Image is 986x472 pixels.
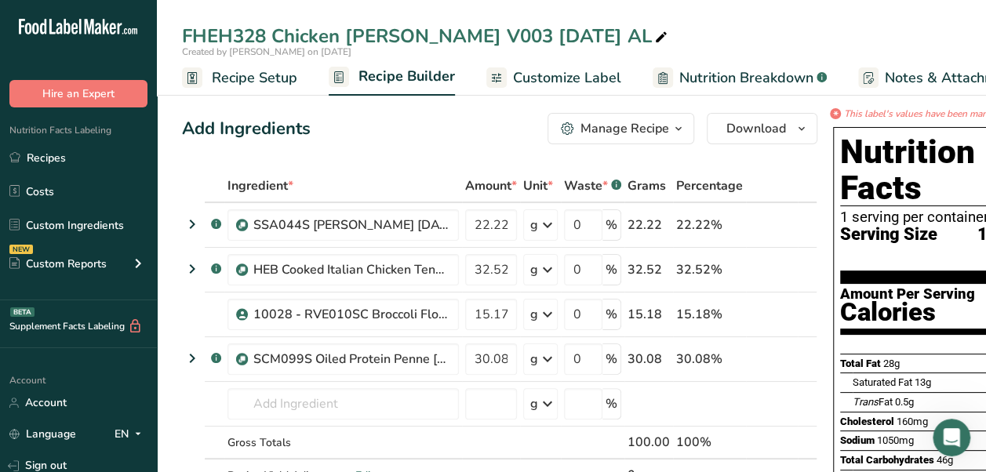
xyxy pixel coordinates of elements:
[840,301,975,324] div: Calories
[915,376,931,388] span: 13g
[676,305,743,324] div: 15.18%
[513,67,621,89] span: Customize Label
[236,220,248,231] img: Sub Recipe
[853,396,893,408] span: Fat
[227,434,459,451] div: Gross Totals
[653,60,827,96] a: Nutrition Breakdown
[628,305,670,324] div: 15.18
[840,434,875,446] span: Sodium
[877,434,914,446] span: 1050mg
[895,396,914,408] span: 0.5g
[676,260,743,279] div: 32.52%
[628,260,670,279] div: 32.52
[530,350,538,369] div: g
[933,419,970,456] iframe: Intercom live chat
[236,264,248,276] img: Sub Recipe
[530,394,538,413] div: g
[9,245,33,254] div: NEW
[676,350,743,369] div: 30.08%
[628,433,670,452] div: 100.00
[530,260,538,279] div: g
[707,113,817,144] button: Download
[840,225,937,263] span: Serving Size
[236,354,248,365] img: Sub Recipe
[628,216,670,234] div: 22.22
[227,176,293,195] span: Ingredient
[115,425,147,444] div: EN
[182,22,671,50] div: FHEH328 Chicken [PERSON_NAME] V003 [DATE] AL
[9,80,147,107] button: Hire an Expert
[853,376,912,388] span: Saturated Fat
[182,45,351,58] span: Created by [PERSON_NAME] on [DATE]
[676,433,743,452] div: 100%
[9,256,107,272] div: Custom Reports
[628,176,666,195] span: Grams
[580,119,669,138] div: Manage Recipe
[726,119,786,138] span: Download
[329,59,455,96] a: Recipe Builder
[530,216,538,234] div: g
[853,396,879,408] i: Trans
[253,260,449,279] div: HEB Cooked Italian Chicken Tender [DATE] AL
[227,388,459,419] input: Add Ingredient
[253,350,449,369] div: SCM099S Oiled Protein Penne [DATE] AL
[840,416,894,427] span: Cholesterol
[530,305,538,324] div: g
[897,416,928,427] span: 160mg
[10,307,35,317] div: BETA
[883,358,900,369] span: 28g
[548,113,694,144] button: Manage Recipe
[9,420,76,448] a: Language
[628,350,670,369] div: 30.08
[182,60,297,96] a: Recipe Setup
[465,176,517,195] span: Amount
[212,67,297,89] span: Recipe Setup
[182,116,311,142] div: Add Ingredients
[486,60,621,96] a: Customize Label
[840,454,934,466] span: Total Carbohydrates
[564,176,621,195] div: Waste
[840,287,975,302] div: Amount Per Serving
[358,66,455,87] span: Recipe Builder
[840,358,881,369] span: Total Fat
[937,454,953,466] span: 46g
[676,216,743,234] div: 22.22%
[523,176,553,195] span: Unit
[253,305,449,324] div: 10028 - RVE010SC Broccoli Florets, Nature's Best [DATE] KM
[253,216,449,234] div: SSA044S [PERSON_NAME] [DATE] AL
[676,176,743,195] span: Percentage
[679,67,813,89] span: Nutrition Breakdown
